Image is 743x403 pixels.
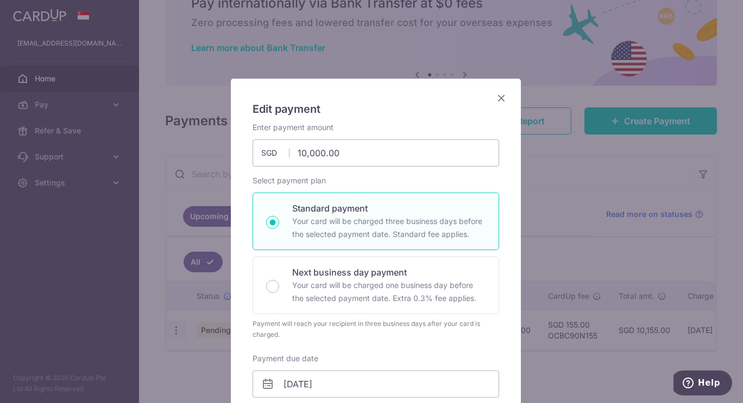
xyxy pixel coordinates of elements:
[495,92,508,105] button: Close
[253,353,318,364] label: Payment due date
[292,279,486,305] p: Your card will be charged one business day before the selected payment date. Extra 0.3% fee applies.
[253,139,499,167] input: 0.00
[253,175,326,186] label: Select payment plan
[253,318,499,340] div: Payment will reach your recipient in three business days after your card is charged.
[292,215,486,241] p: Your card will be charged three business days before the selected payment date. Standard fee appl...
[253,100,499,118] h5: Edit payment
[292,266,486,279] p: Next business day payment
[673,370,732,398] iframe: Opens a widget where you can find more information
[253,370,499,398] input: DD / MM / YYYY
[253,122,333,133] label: Enter payment amount
[292,202,486,215] p: Standard payment
[261,148,289,158] span: SGD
